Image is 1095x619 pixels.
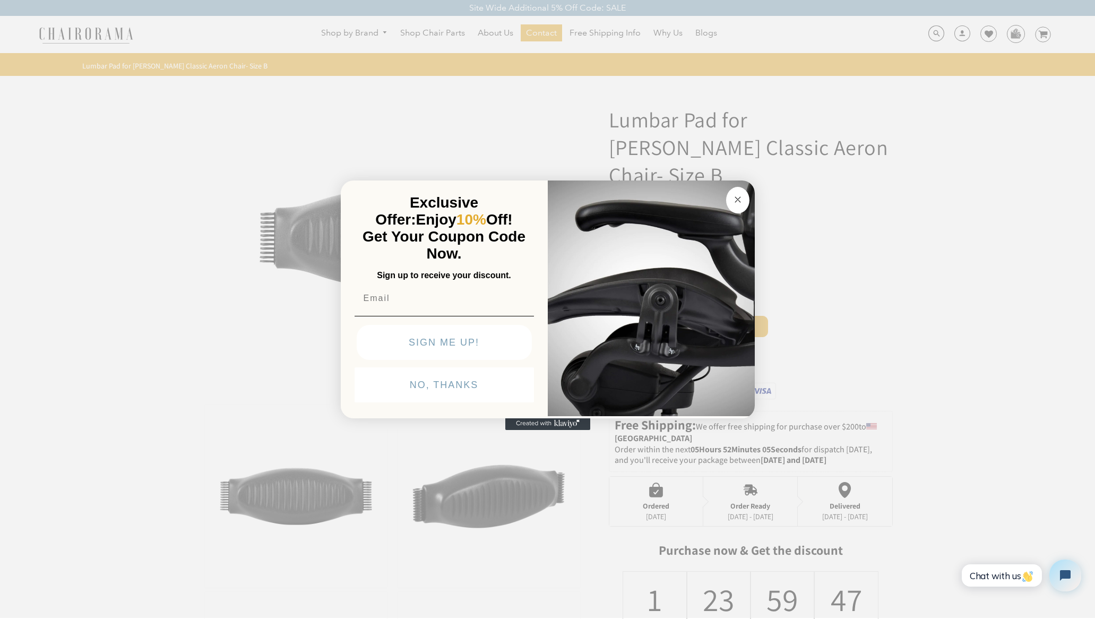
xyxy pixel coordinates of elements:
button: NO, THANKS [355,367,534,402]
span: Exclusive Offer: [375,194,478,228]
button: SIGN ME UP! [357,325,532,360]
input: Email [355,288,534,309]
span: Enjoy Off! [416,211,513,228]
span: 10% [456,211,486,228]
span: Sign up to receive your discount. [377,271,511,280]
iframe: Tidio Chat [950,551,1090,600]
img: 92d77583-a095-41f6-84e7-858462e0427a.jpeg [548,178,755,416]
a: Created with Klaviyo - opens in a new tab [505,417,590,430]
span: Get Your Coupon Code Now. [363,228,525,262]
button: Close dialog [726,187,749,213]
